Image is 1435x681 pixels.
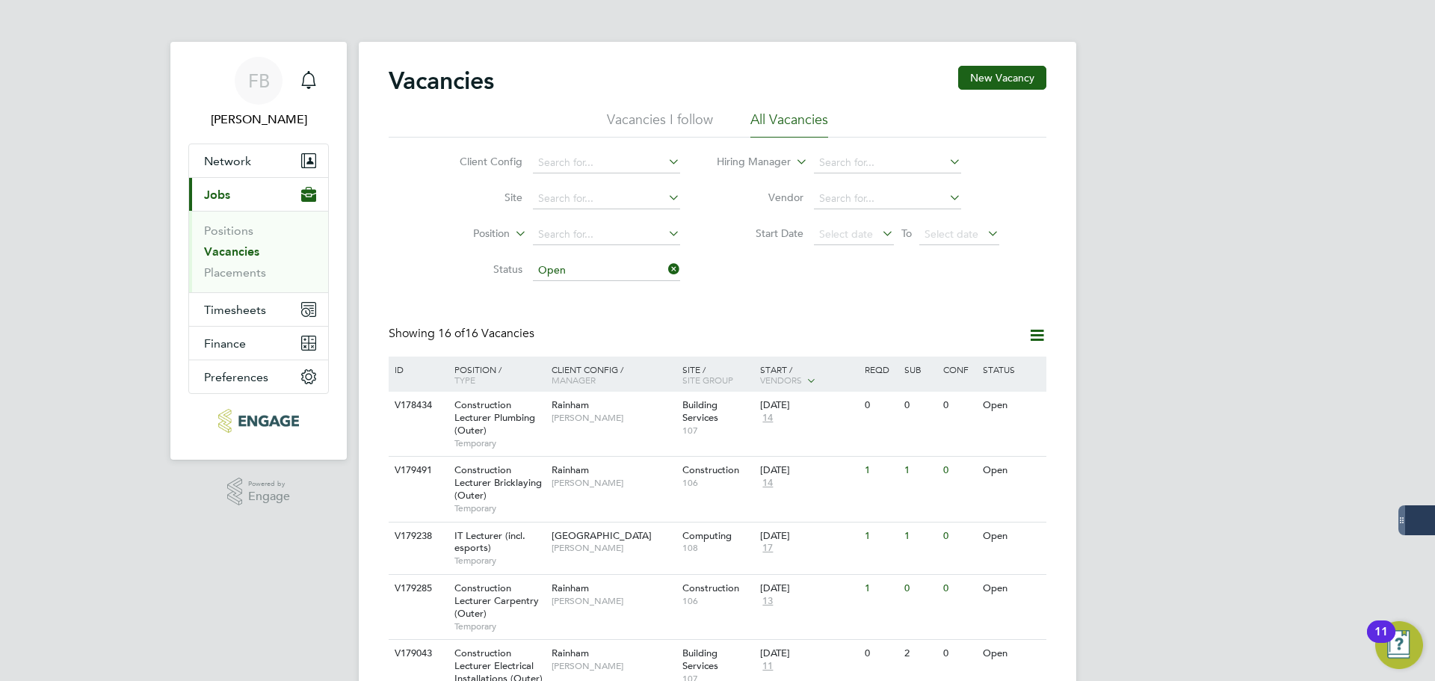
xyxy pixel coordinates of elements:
div: Open [979,640,1044,668]
div: 0 [861,392,900,419]
div: Open [979,457,1044,484]
span: Temporary [454,502,544,514]
span: [GEOGRAPHIC_DATA] [552,529,652,542]
a: Positions [204,224,253,238]
div: 0 [939,457,978,484]
span: Timesheets [204,303,266,317]
span: 106 [682,477,753,489]
span: To [897,224,916,243]
span: Building Services [682,647,718,672]
div: 0 [939,392,978,419]
input: Search for... [814,188,961,209]
input: Select one [533,260,680,281]
button: Open Resource Center, 11 new notifications [1375,621,1423,669]
span: Network [204,154,251,168]
span: FB [248,71,270,90]
div: Open [979,523,1044,550]
div: [DATE] [760,530,857,543]
input: Search for... [533,188,680,209]
input: Search for... [814,152,961,173]
span: Select date [819,227,873,241]
span: 14 [760,477,775,490]
button: New Vacancy [958,66,1046,90]
div: [DATE] [760,464,857,477]
a: Placements [204,265,266,280]
span: 106 [682,595,753,607]
span: Finance [204,336,246,351]
span: 13 [760,595,775,608]
div: V179285 [391,575,443,603]
div: 1 [861,457,900,484]
div: V179043 [391,640,443,668]
button: Preferences [189,360,328,393]
div: V178434 [391,392,443,419]
span: Building Services [682,398,718,424]
label: Vendor [717,191,803,204]
span: 17 [760,542,775,555]
div: 2 [901,640,939,668]
li: All Vacancies [750,111,828,138]
div: Open [979,392,1044,419]
label: Site [436,191,522,204]
div: Jobs [189,211,328,292]
div: 0 [939,640,978,668]
span: Temporary [454,555,544,567]
span: 16 of [438,326,465,341]
span: [PERSON_NAME] [552,542,675,554]
span: Rainham [552,582,589,594]
span: Fin Brown [188,111,329,129]
span: Construction [682,463,739,476]
div: 11 [1374,632,1388,651]
span: Jobs [204,188,230,202]
label: Status [436,262,522,276]
button: Network [189,144,328,177]
span: [PERSON_NAME] [552,412,675,424]
div: ID [391,357,443,382]
div: Client Config / [548,357,679,392]
div: V179238 [391,523,443,550]
span: Powered by [248,478,290,490]
span: Vendors [760,374,802,386]
input: Search for... [533,224,680,245]
div: [DATE] [760,399,857,412]
span: [PERSON_NAME] [552,477,675,489]
span: Preferences [204,370,268,384]
a: Powered byEngage [227,478,291,506]
button: Jobs [189,178,328,211]
span: Construction Lecturer Carpentry (Outer) [454,582,539,620]
span: 107 [682,425,753,437]
img: dovetailslate-logo-retina.png [218,409,298,433]
span: IT Lecturer (incl. esports) [454,529,525,555]
div: 0 [939,523,978,550]
label: Client Config [436,155,522,168]
div: [DATE] [760,647,857,660]
h2: Vacancies [389,66,494,96]
div: Sub [901,357,939,382]
span: Select date [925,227,978,241]
span: 108 [682,542,753,554]
span: Manager [552,374,596,386]
span: Engage [248,490,290,503]
button: Timesheets [189,293,328,326]
div: 0 [901,575,939,603]
li: Vacancies I follow [607,111,713,138]
div: Start / [756,357,861,394]
nav: Main navigation [170,42,347,460]
div: 0 [901,392,939,419]
div: 0 [939,575,978,603]
div: 1 [861,523,900,550]
label: Hiring Manager [705,155,791,170]
span: Construction Lecturer Plumbing (Outer) [454,398,535,437]
span: Construction Lecturer Bricklaying (Outer) [454,463,542,502]
div: Conf [939,357,978,382]
div: Status [979,357,1044,382]
span: 16 Vacancies [438,326,534,341]
span: Rainham [552,647,589,659]
input: Search for... [533,152,680,173]
span: 14 [760,412,775,425]
span: Computing [682,529,732,542]
button: Finance [189,327,328,360]
div: V179491 [391,457,443,484]
label: Start Date [717,227,803,240]
div: Reqd [861,357,900,382]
